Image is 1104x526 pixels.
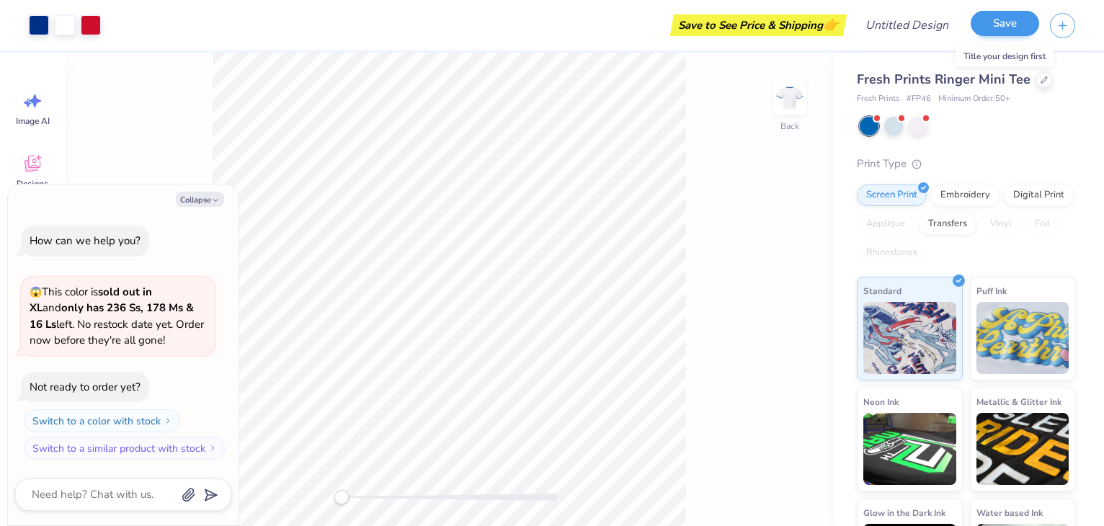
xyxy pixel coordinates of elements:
div: Embroidery [931,184,1000,206]
input: Untitled Design [854,11,960,40]
div: Print Type [857,156,1075,172]
span: 😱 [30,285,42,299]
div: Rhinestones [857,242,927,264]
span: Standard [863,283,902,298]
div: Applique [857,213,914,235]
span: Water based Ink [976,505,1043,520]
span: Neon Ink [863,394,899,409]
button: Switch to a color with stock [25,409,180,432]
img: Switch to a similar product with stock [208,444,217,453]
div: How can we help you? [30,233,141,248]
img: Puff Ink [976,302,1069,374]
div: Screen Print [857,184,927,206]
span: Metallic & Glitter Ink [976,394,1061,409]
button: Save [971,11,1039,36]
span: 👉 [823,16,839,33]
img: Switch to a color with stock [164,416,172,425]
div: Save to See Price & Shipping [674,14,843,36]
button: Collapse [176,192,224,207]
span: Glow in the Dark Ink [863,505,945,520]
img: Neon Ink [863,413,956,485]
span: Fresh Prints [857,93,899,105]
img: Back [775,84,804,112]
span: Image AI [16,115,50,127]
span: Puff Ink [976,283,1007,298]
strong: only has 236 Ss, 178 Ms & 16 Ls [30,300,194,331]
img: Standard [863,302,956,374]
div: Foil [1025,213,1059,235]
div: Not ready to order yet? [30,380,141,394]
span: Fresh Prints Ringer Mini Tee [857,71,1030,88]
span: This color is and left. No restock date yet. Order now before they're all gone! [30,285,204,348]
div: Title your design first [956,46,1054,66]
span: Designs [17,178,48,190]
div: Accessibility label [334,490,349,504]
button: Switch to a similar product with stock [25,437,225,460]
span: Minimum Order: 50 + [938,93,1010,105]
span: # FP46 [907,93,931,105]
div: Transfers [919,213,976,235]
div: Vinyl [981,213,1021,235]
div: Back [780,120,799,133]
img: Metallic & Glitter Ink [976,413,1069,485]
div: Digital Print [1004,184,1074,206]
